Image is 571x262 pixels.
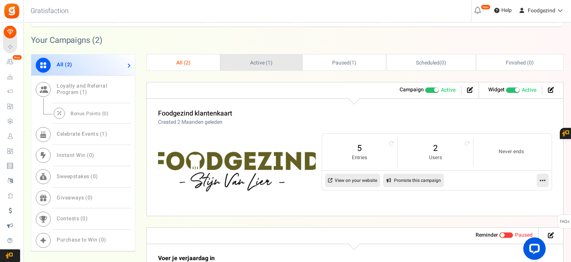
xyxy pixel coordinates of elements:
[441,86,455,94] span: Active
[57,215,88,222] span: Contests ( )
[82,215,86,222] span: 0
[186,59,189,67] span: 2
[488,86,505,94] strong: Widget
[158,255,473,262] h3: Voer je verjaardag in
[57,82,107,96] span: Loyalty and Referral Program ( )
[158,108,232,119] a: Foodgezind klantenkaart
[88,194,91,202] span: 0
[332,59,356,67] span: ( )
[332,59,350,67] span: Paused
[57,61,72,69] span: All ( )
[499,7,512,14] span: Help
[93,173,96,180] span: 0
[481,4,490,10] em: New
[416,59,446,67] span: ( )
[405,154,466,161] small: Users
[3,56,20,68] a: New
[104,110,107,117] span: 0
[400,86,424,94] strong: Campaign
[522,86,536,94] span: Active
[250,59,272,67] span: Active ( )
[95,34,100,46] span: 2
[329,142,390,154] a: 5
[416,59,440,67] span: Scheduled
[57,236,106,244] span: Purchase to Win ( )
[22,4,77,19] h3: Gratisfaction
[70,110,108,117] span: Bonus Points ( )
[506,59,533,67] span: Finished ( )
[57,173,98,180] span: Sweepstakes ( )
[57,151,94,159] span: Instant Win ( )
[325,174,380,187] a: View on your website
[57,194,93,202] span: Giveaways ( )
[441,59,444,67] span: 0
[481,148,542,155] small: Never ends
[101,236,104,244] span: 0
[483,86,542,95] li: Widget activated
[67,61,70,69] span: 2
[515,231,533,239] span: Paused
[559,215,570,229] span: FAQs
[89,151,92,159] span: 0
[529,59,532,67] span: 0
[476,231,498,239] strong: Reminder
[351,59,354,67] span: 1
[491,4,515,16] a: Help
[12,55,22,60] em: New
[31,37,102,44] h2: Your Campaigns ( )
[329,154,390,161] small: Entries
[158,119,232,126] p: Created 2 Maanden geleden
[176,59,190,67] span: All ( )
[82,88,85,96] span: 1
[57,130,107,138] span: Celebrate Events ( )
[528,7,555,15] span: Foodgezind
[268,59,271,67] span: 1
[3,3,20,19] img: Gratisfaction
[102,130,105,138] span: 1
[383,174,444,187] a: Promote this campaign
[405,142,466,154] a: 2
